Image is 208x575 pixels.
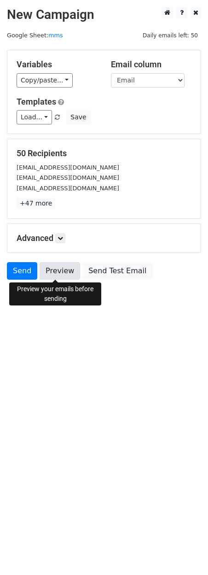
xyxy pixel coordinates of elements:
h2: New Campaign [7,7,201,23]
small: [EMAIL_ADDRESS][DOMAIN_NAME] [17,164,119,171]
iframe: Chat Widget [162,531,208,575]
a: Send [7,262,37,280]
a: Send Test Email [82,262,152,280]
a: Templates [17,97,56,106]
h5: 50 Recipients [17,148,191,158]
small: Google Sheet: [7,32,63,39]
small: [EMAIL_ADDRESS][DOMAIN_NAME] [17,174,119,181]
h5: Advanced [17,233,191,243]
a: Load... [17,110,52,124]
a: Copy/paste... [17,73,73,88]
a: Daily emails left: 50 [139,32,201,39]
a: Preview [40,262,80,280]
span: Daily emails left: 50 [139,30,201,41]
h5: Variables [17,59,97,70]
small: [EMAIL_ADDRESS][DOMAIN_NAME] [17,185,119,192]
button: Save [66,110,90,124]
a: +47 more [17,198,55,209]
a: mms [48,32,63,39]
div: Preview your emails before sending [9,282,101,305]
h5: Email column [111,59,191,70]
